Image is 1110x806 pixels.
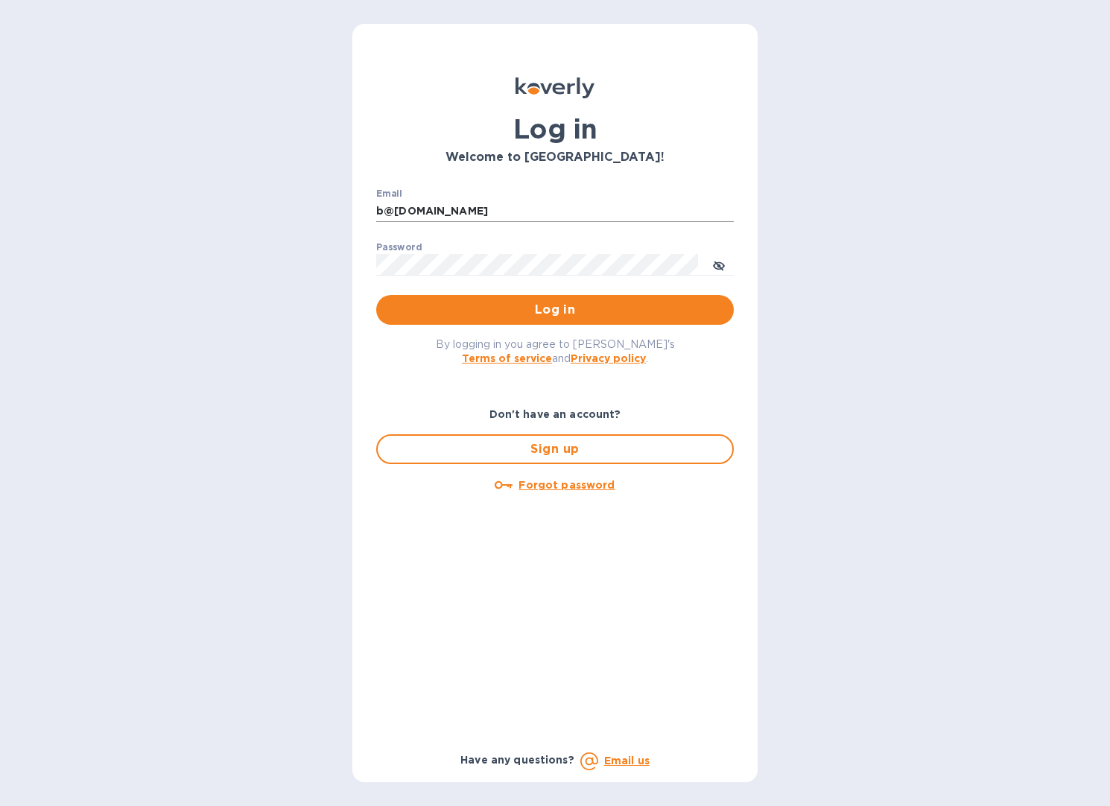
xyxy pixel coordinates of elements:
[571,352,646,364] a: Privacy policy
[376,189,402,198] label: Email
[460,754,574,766] b: Have any questions?
[376,200,734,223] input: Enter email address
[462,352,552,364] a: Terms of service
[390,440,720,458] span: Sign up
[436,338,675,364] span: By logging in you agree to [PERSON_NAME]'s and .
[376,295,734,325] button: Log in
[604,755,650,767] a: Email us
[516,77,594,98] img: Koverly
[376,434,734,464] button: Sign up
[376,243,422,252] label: Password
[518,479,615,491] u: Forgot password
[388,301,722,319] span: Log in
[489,408,621,420] b: Don't have an account?
[376,150,734,165] h3: Welcome to [GEOGRAPHIC_DATA]!
[376,113,734,145] h1: Log in
[704,250,734,279] button: toggle password visibility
